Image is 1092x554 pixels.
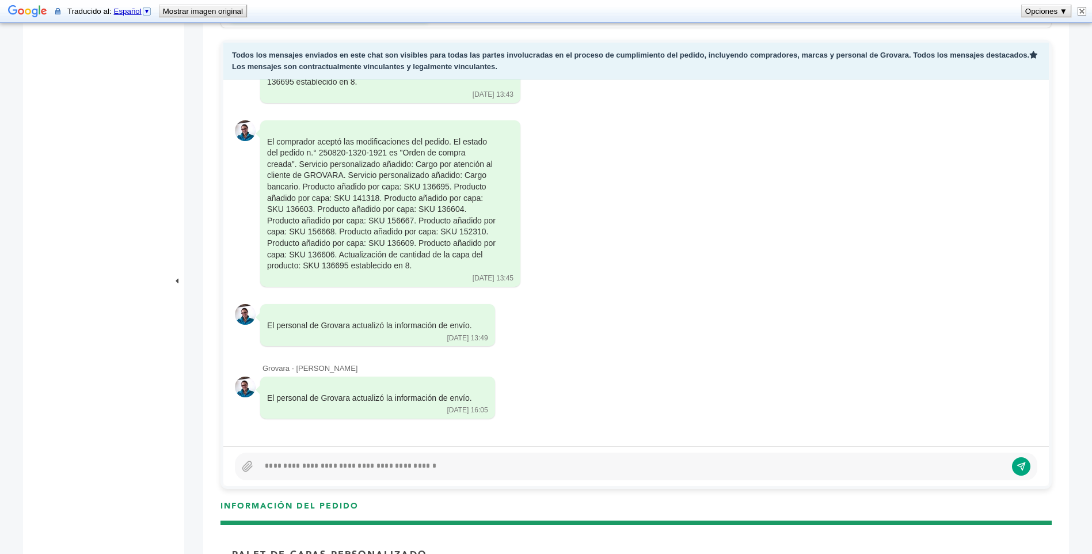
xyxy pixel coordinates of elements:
[114,7,142,16] span: Español
[473,90,513,98] font: [DATE] 13:43
[8,4,47,20] img: Google Traductor
[447,406,488,414] font: [DATE] 16:05
[232,62,497,71] font: Los mensajes son contractualmente vinculantes y legalmente vinculantes.
[267,55,489,86] font: Solicitud de edición de pedido enviada para los siguientes cambios: Actualización de cantidad de ...
[67,7,154,16] span: Traducido al:
[1022,5,1071,17] button: Opciones ▼
[114,7,152,16] a: Español
[473,274,513,282] font: [DATE] 13:45
[232,51,1029,59] font: Todos los mensajes enviados en este chat son visibles para todas las partes involucradas en el pr...
[159,5,246,17] button: Mostrar imagen original
[267,393,472,403] font: El personal de Grovara actualizó la información de envío.
[262,364,357,373] font: Grovara - [PERSON_NAME]
[55,7,60,16] img: El contenido de esta página segura se enviará a Google para traducirlo con una conexión segura.
[220,500,359,511] font: INFORMACIÓN DEL PEDIDO
[1078,7,1086,16] img: Cerrar
[447,334,488,342] font: [DATE] 13:49
[267,321,472,330] font: El personal de Grovara actualizó la información de envío.
[267,137,496,271] font: El comprador aceptó las modificaciones del pedido. El estado del pedido n.° 250820-1320-1921 es "...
